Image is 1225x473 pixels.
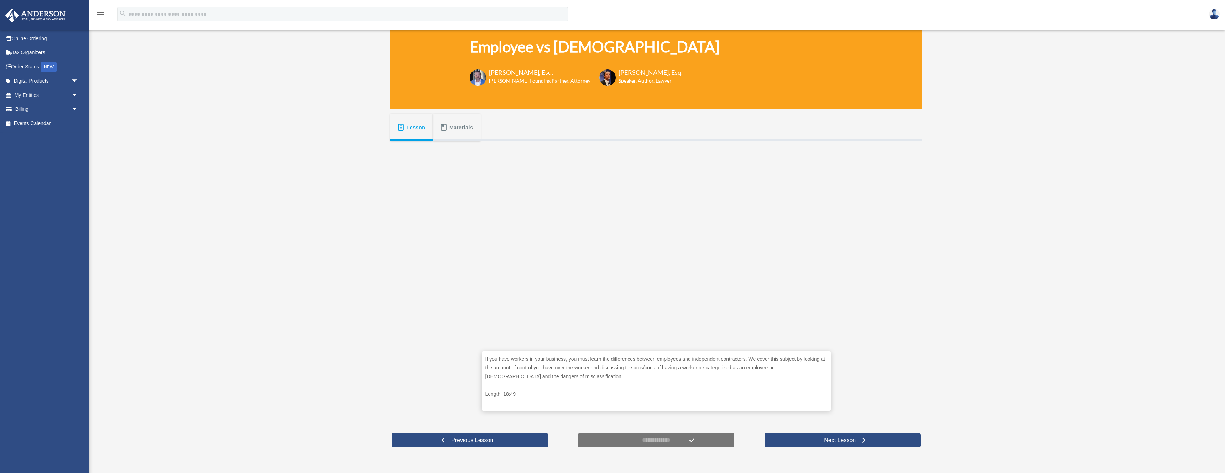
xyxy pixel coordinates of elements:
[445,437,499,444] span: Previous Lesson
[5,59,89,74] a: Order StatusNEW
[485,355,827,381] p: If you have workers in your business, you must learn the differences between employees and indepe...
[71,74,85,89] span: arrow_drop_down
[482,151,831,348] iframe: Employee vs Independent Contractor
[470,69,486,86] img: Toby-circle-head.png
[449,121,473,134] span: Materials
[119,10,127,17] i: search
[407,121,426,134] span: Lesson
[5,46,89,60] a: Tax Organizers
[392,433,548,447] a: Previous Lesson
[96,12,105,19] a: menu
[818,437,861,444] span: Next Lesson
[5,31,89,46] a: Online Ordering
[71,102,85,117] span: arrow_drop_down
[5,88,89,102] a: My Entitiesarrow_drop_down
[5,116,89,130] a: Events Calendar
[41,62,57,72] div: NEW
[1209,9,1220,19] img: User Pic
[489,68,590,77] h3: [PERSON_NAME], Esq.
[619,77,674,84] h6: Speaker, Author, Lawyer
[599,69,616,86] img: Scott-Estill-Headshot.png
[96,10,105,19] i: menu
[5,102,89,116] a: Billingarrow_drop_down
[485,390,827,399] p: Length: 18:49
[3,9,68,22] img: Anderson Advisors Platinum Portal
[619,68,683,77] h3: [PERSON_NAME], Esq.
[5,74,89,88] a: Digital Productsarrow_drop_down
[470,36,720,57] h1: Employee vs [DEMOGRAPHIC_DATA]
[489,77,590,84] h6: [PERSON_NAME] Founding Partner, Attorney
[765,433,921,447] a: Next Lesson
[71,88,85,103] span: arrow_drop_down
